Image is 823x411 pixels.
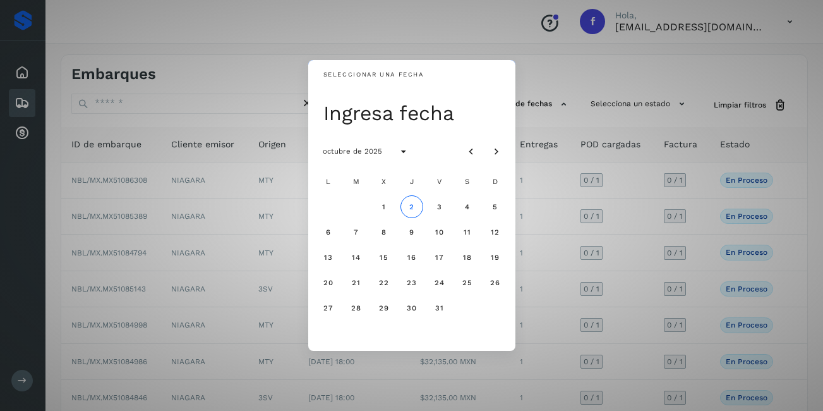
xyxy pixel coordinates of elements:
div: X [371,169,397,194]
span: 22 [378,278,389,287]
span: octubre de 2025 [322,147,382,156]
span: 6 [325,228,331,236]
div: L [316,169,341,194]
span: 9 [409,228,414,236]
button: miércoles, 29 de octubre de 2025 [373,297,395,319]
div: V [427,169,452,194]
button: jueves, 9 de octubre de 2025 [400,221,423,243]
div: S [455,169,480,194]
span: 7 [353,228,359,236]
button: viernes, 31 de octubre de 2025 [428,297,451,319]
span: 13 [323,253,333,262]
button: martes, 21 de octubre de 2025 [345,271,368,294]
span: 16 [407,253,416,262]
span: 28 [351,304,361,312]
button: jueves, 30 de octubre de 2025 [400,297,423,319]
span: 25 [462,278,472,287]
button: viernes, 10 de octubre de 2025 [428,221,451,243]
button: domingo, 26 de octubre de 2025 [484,271,507,294]
button: miércoles, 1 de octubre de 2025 [373,195,395,218]
span: 26 [490,278,500,287]
span: 15 [379,253,388,262]
button: lunes, 27 de octubre de 2025 [317,297,340,319]
div: D [483,169,508,194]
span: 8 [381,228,387,236]
button: Hoy, jueves, 2 de octubre de 2025 [400,195,423,218]
span: 17 [435,253,444,262]
span: 18 [462,253,472,262]
button: jueves, 23 de octubre de 2025 [400,271,423,294]
button: martes, 28 de octubre de 2025 [345,297,368,319]
button: jueves, 16 de octubre de 2025 [400,246,423,269]
span: 27 [323,304,333,312]
button: viernes, 17 de octubre de 2025 [428,246,451,269]
span: 11 [463,228,471,236]
span: 24 [434,278,445,287]
button: miércoles, 8 de octubre de 2025 [373,221,395,243]
span: 5 [492,202,498,211]
button: Mes anterior [460,140,483,163]
span: 10 [435,228,444,236]
button: miércoles, 15 de octubre de 2025 [373,246,395,269]
span: 30 [406,304,417,312]
span: 29 [378,304,389,312]
button: sábado, 11 de octubre de 2025 [456,221,479,243]
button: lunes, 13 de octubre de 2025 [317,246,340,269]
span: 2 [409,202,414,211]
span: 4 [464,202,470,211]
span: 12 [490,228,500,236]
button: viernes, 24 de octubre de 2025 [428,271,451,294]
div: M [344,169,369,194]
button: lunes, 6 de octubre de 2025 [317,221,340,243]
div: Ingresa fecha [323,101,508,126]
span: 19 [490,253,500,262]
button: domingo, 5 de octubre de 2025 [484,195,507,218]
span: 20 [323,278,333,287]
button: miércoles, 22 de octubre de 2025 [373,271,395,294]
button: sábado, 4 de octubre de 2025 [456,195,479,218]
button: lunes, 20 de octubre de 2025 [317,271,340,294]
span: 31 [435,304,444,312]
span: 3 [436,202,442,211]
span: 1 [381,202,386,211]
button: sábado, 25 de octubre de 2025 [456,271,479,294]
button: martes, 14 de octubre de 2025 [345,246,368,269]
button: octubre de 2025 [312,140,392,163]
button: domingo, 19 de octubre de 2025 [484,246,507,269]
button: sábado, 18 de octubre de 2025 [456,246,479,269]
span: 21 [351,278,361,287]
button: Mes siguiente [485,140,508,163]
div: J [399,169,424,194]
button: martes, 7 de octubre de 2025 [345,221,368,243]
span: 14 [351,253,361,262]
span: 23 [406,278,417,287]
div: Seleccionar una fecha [323,70,424,80]
button: viernes, 3 de octubre de 2025 [428,195,451,218]
button: domingo, 12 de octubre de 2025 [484,221,507,243]
button: Seleccionar año [392,140,415,163]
